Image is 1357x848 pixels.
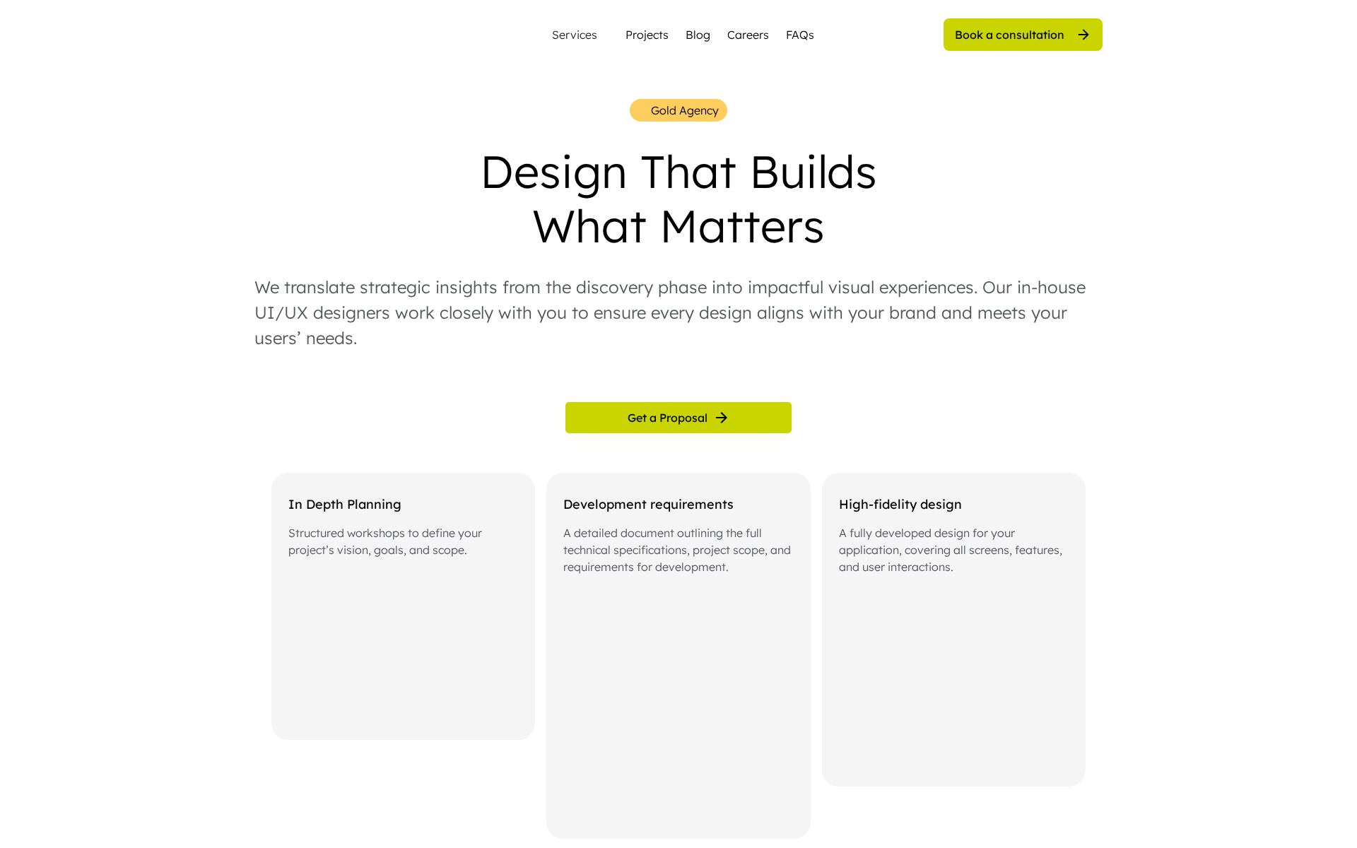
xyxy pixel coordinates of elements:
img: yH5BAEAAAAALAAAAAABAAEAAAIBRAA7 [288,558,515,726]
a: Careers [727,26,769,43]
a: Projects [625,26,669,43]
img: yH5BAEAAAAALAAAAAABAAEAAAIBRAA7 [839,575,1086,787]
img: yH5BAEAAAAALAAAAAABAAEAAAIBRAA7 [254,17,413,52]
div: Book a consultation [955,27,1064,42]
img: yH5BAEAAAAALAAAAAABAAEAAAIBRAA7 [635,104,647,117]
div: Development requirements [563,495,793,513]
div: A fully developed design for your application, covering all screens, features, and user interacti... [839,524,1069,575]
div: High-fidelity design [839,495,1069,513]
a: FAQs [786,26,814,43]
button: Get a Proposal [565,402,792,433]
div: Structured workshops to define your project’s vision, goals, and scope. [288,524,518,558]
div: In Depth Planning [288,495,518,513]
div: Design That Builds What Matters [438,144,919,253]
div: Gold Agency [651,102,719,119]
div: Services [546,29,603,40]
div: A detailed document outlining the full technical specifications, project scope, and requirements ... [563,524,793,575]
img: yH5BAEAAAAALAAAAAABAAEAAAIBRAA7 [546,575,810,839]
div: We translate strategic insights from the discovery phase into impactful visual experiences. Our i... [254,274,1103,351]
a: Blog [686,26,710,43]
span: Get a Proposal [628,412,707,423]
